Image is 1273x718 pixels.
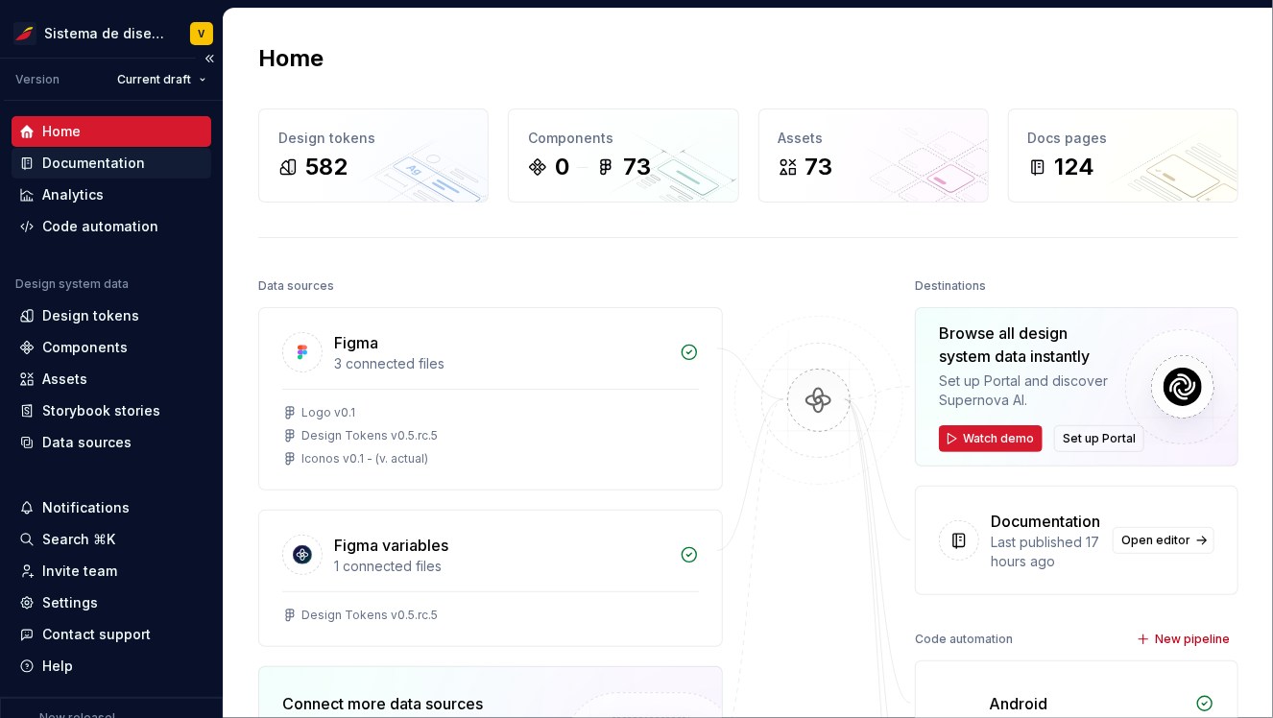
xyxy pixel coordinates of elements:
[12,364,211,395] a: Assets
[42,370,87,389] div: Assets
[108,66,215,93] button: Current draft
[42,562,117,581] div: Invite team
[12,651,211,682] button: Help
[12,619,211,650] button: Contact support
[1028,129,1218,148] div: Docs pages
[13,22,36,45] img: 55604660-494d-44a9-beb2-692398e9940a.png
[42,498,130,517] div: Notifications
[805,152,833,182] div: 73
[258,510,723,647] a: Figma variables1 connected filesDesign Tokens v0.5.rc.5
[12,332,211,363] a: Components
[12,427,211,458] a: Data sources
[12,556,211,586] a: Invite team
[334,354,668,373] div: 3 connected files
[15,72,60,87] div: Version
[12,492,211,523] button: Notifications
[12,211,211,242] a: Code automation
[12,116,211,147] a: Home
[1155,632,1230,647] span: New pipeline
[278,129,468,148] div: Design tokens
[42,306,139,325] div: Design tokens
[915,273,986,299] div: Destinations
[301,608,438,623] div: Design Tokens v0.5.rc.5
[4,12,219,54] button: Sistema de diseño IberiaV
[334,557,668,576] div: 1 connected files
[42,122,81,141] div: Home
[42,401,160,420] div: Storybook stories
[991,510,1100,533] div: Documentation
[199,26,205,41] div: V
[963,431,1034,446] span: Watch demo
[1008,108,1238,203] a: Docs pages124
[555,152,569,182] div: 0
[779,129,969,148] div: Assets
[12,524,211,555] button: Search ⌘K
[301,405,355,420] div: Logo v0.1
[12,179,211,210] a: Analytics
[334,331,378,354] div: Figma
[305,152,348,182] div: 582
[258,307,723,491] a: Figma3 connected filesLogo v0.1Design Tokens v0.5.rc.5Iconos v0.1 - (v. actual)
[915,626,1013,653] div: Code automation
[12,395,211,426] a: Storybook stories
[991,533,1101,571] div: Last published 17 hours ago
[258,273,334,299] div: Data sources
[301,428,438,443] div: Design Tokens v0.5.rc.5
[989,692,1047,715] div: Android
[301,451,428,467] div: Iconos v0.1 - (v. actual)
[42,593,98,612] div: Settings
[1054,425,1144,452] button: Set up Portal
[1113,527,1214,554] a: Open editor
[42,185,104,204] div: Analytics
[12,587,211,618] a: Settings
[1121,533,1190,548] span: Open editor
[12,148,211,179] a: Documentation
[939,371,1110,410] div: Set up Portal and discover Supernova AI.
[1063,431,1136,446] span: Set up Portal
[939,425,1043,452] button: Watch demo
[623,152,651,182] div: 73
[1055,152,1095,182] div: 124
[258,43,324,74] h2: Home
[1131,626,1238,653] button: New pipeline
[117,72,191,87] span: Current draft
[334,534,448,557] div: Figma variables
[44,24,167,43] div: Sistema de diseño Iberia
[282,692,532,715] div: Connect more data sources
[528,129,718,148] div: Components
[42,530,115,549] div: Search ⌘K
[42,625,151,644] div: Contact support
[15,276,129,292] div: Design system data
[12,300,211,331] a: Design tokens
[42,338,128,357] div: Components
[42,154,145,173] div: Documentation
[196,45,223,72] button: Collapse sidebar
[42,433,132,452] div: Data sources
[939,322,1110,368] div: Browse all design system data instantly
[258,108,489,203] a: Design tokens582
[508,108,738,203] a: Components073
[42,657,73,676] div: Help
[758,108,989,203] a: Assets73
[42,217,158,236] div: Code automation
